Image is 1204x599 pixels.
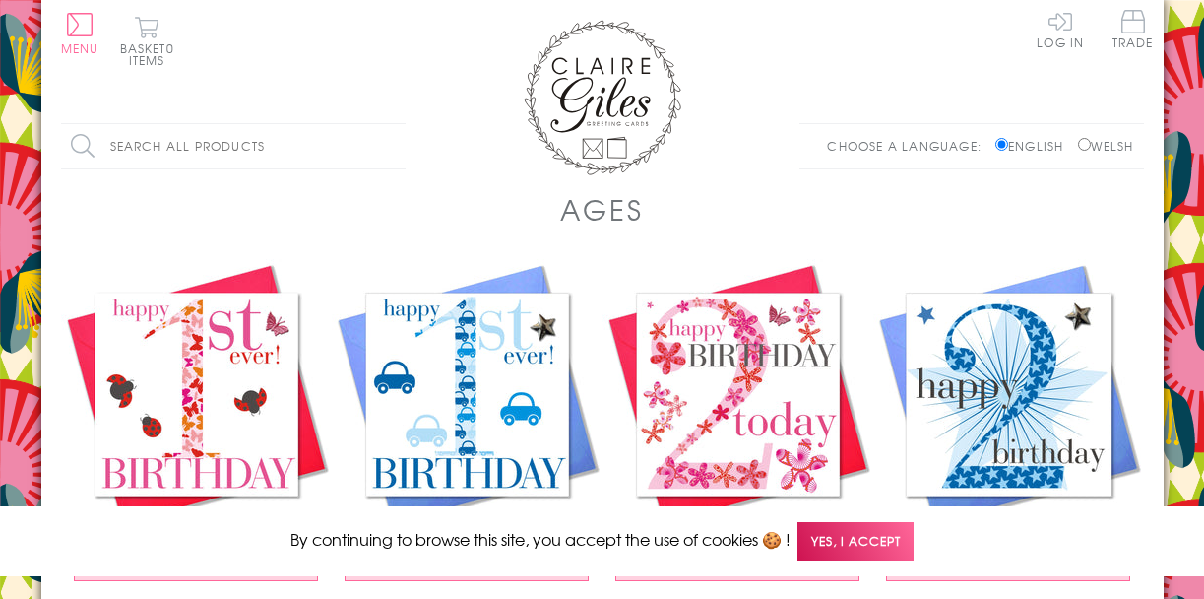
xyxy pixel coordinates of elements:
img: Birthday Card, Boy Blue, Happy 2nd Birthday, Embellished with a padded star [873,259,1144,530]
img: Claire Giles Greetings Cards [524,20,681,175]
input: Welsh [1078,138,1091,151]
span: Trade [1112,10,1154,48]
label: Welsh [1078,137,1134,155]
button: Basket0 items [120,16,174,66]
span: 0 items [129,39,174,69]
label: English [995,137,1073,155]
input: Search all products [61,124,406,168]
input: English [995,138,1008,151]
span: Menu [61,39,99,57]
img: Birthday Card, Age 1 Girl Pink 1st Birthday, Embellished with a fabric butterfly [61,259,332,530]
img: Birthday Card, Age 2 Girl Pink 2nd Birthday, Embellished with a fabric butterfly [602,259,873,530]
h1: AGES [560,189,643,230]
button: Menu [61,13,99,54]
span: Yes, I accept [797,522,914,561]
input: Search [386,124,406,168]
img: Birthday Card, Age 1 Blue Boy, 1st Birthday, Embellished with a padded star [332,259,602,530]
p: Choose a language: [827,137,991,155]
a: Trade [1112,10,1154,52]
a: Log In [1037,10,1084,48]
